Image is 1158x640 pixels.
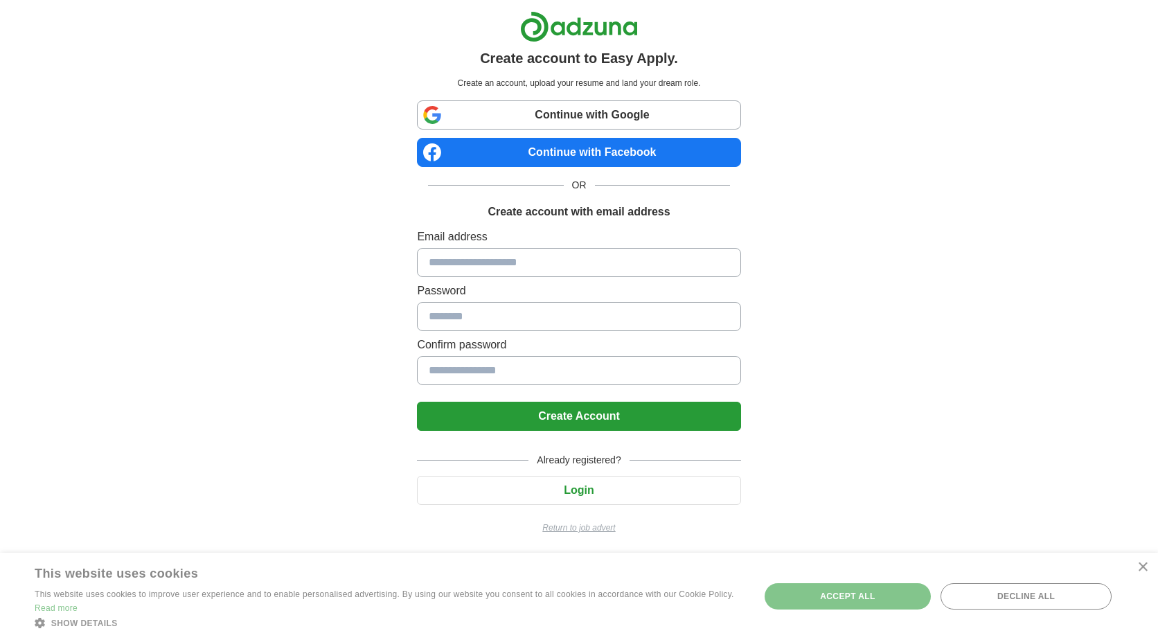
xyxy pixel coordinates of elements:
[528,453,629,468] span: Already registered?
[417,522,740,534] a: Return to job advert
[51,619,118,628] span: Show details
[417,138,740,167] a: Continue with Facebook
[488,204,670,220] h1: Create account with email address
[941,583,1112,610] div: Decline all
[35,561,703,582] div: This website uses cookies
[35,589,734,599] span: This website uses cookies to improve user experience and to enable personalised advertising. By u...
[417,229,740,245] label: Email address
[564,178,595,193] span: OR
[420,77,738,89] p: Create an account, upload your resume and land your dream role.
[1137,562,1148,573] div: Close
[417,283,740,299] label: Password
[417,476,740,505] button: Login
[417,100,740,130] a: Continue with Google
[417,484,740,496] a: Login
[417,402,740,431] button: Create Account
[765,583,932,610] div: Accept all
[35,603,78,613] a: Read more, opens a new window
[520,11,638,42] img: Adzuna logo
[480,48,678,69] h1: Create account to Easy Apply.
[35,616,738,630] div: Show details
[417,337,740,353] label: Confirm password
